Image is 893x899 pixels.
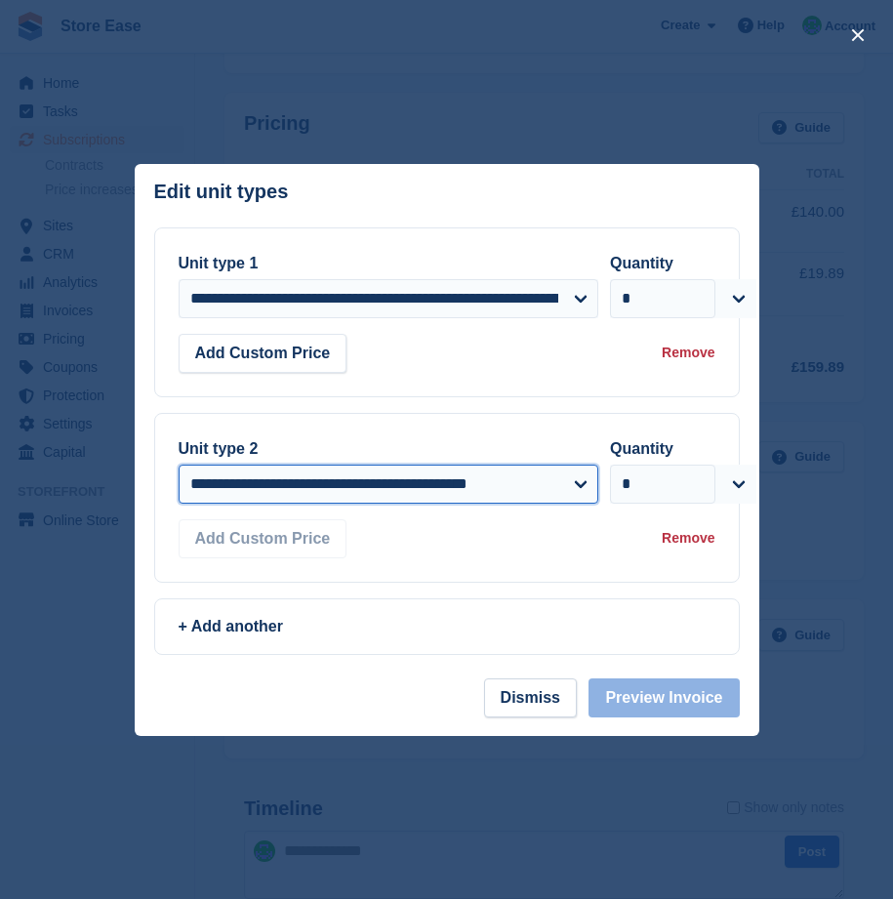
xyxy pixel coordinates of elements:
[154,598,740,655] a: + Add another
[179,255,259,271] label: Unit type 1
[610,440,673,457] label: Quantity
[179,440,259,457] label: Unit type 2
[610,255,673,271] label: Quantity
[662,528,714,549] div: Remove
[589,678,739,717] button: Preview Invoice
[842,20,873,51] button: close
[179,334,347,373] button: Add Custom Price
[662,343,714,363] div: Remove
[179,519,347,558] button: Add Custom Price
[484,678,577,717] button: Dismiss
[179,615,715,638] div: + Add another
[154,181,289,203] p: Edit unit types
